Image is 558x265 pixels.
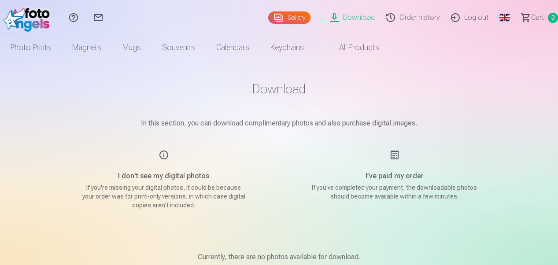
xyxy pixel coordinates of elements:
span: 0 [548,13,558,23]
p: If you're missing your digital photos, it could be because your order was for print-only versions... [80,183,248,210]
img: /fa1 [4,4,54,32]
p: If you've completed your payment, the downloadable photos should become available within a few mi... [311,183,478,201]
span: Сart [531,12,544,23]
a: Keychains [260,35,314,60]
p: In this section, you can download complimentary photos and also purchase digital images. [59,118,499,129]
a: Calendars [206,35,260,60]
p: Currently, there are no photos available for download. [198,252,360,262]
a: Souvenirs [152,35,206,60]
a: Magnets [62,35,112,60]
a: Mugs [112,35,152,60]
h5: I’ve paid my order [311,171,478,181]
h5: I don't see my digital photos [80,171,248,181]
h1: Download [59,81,499,97]
a: Gallery [268,11,310,24]
a: All products [314,35,390,60]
